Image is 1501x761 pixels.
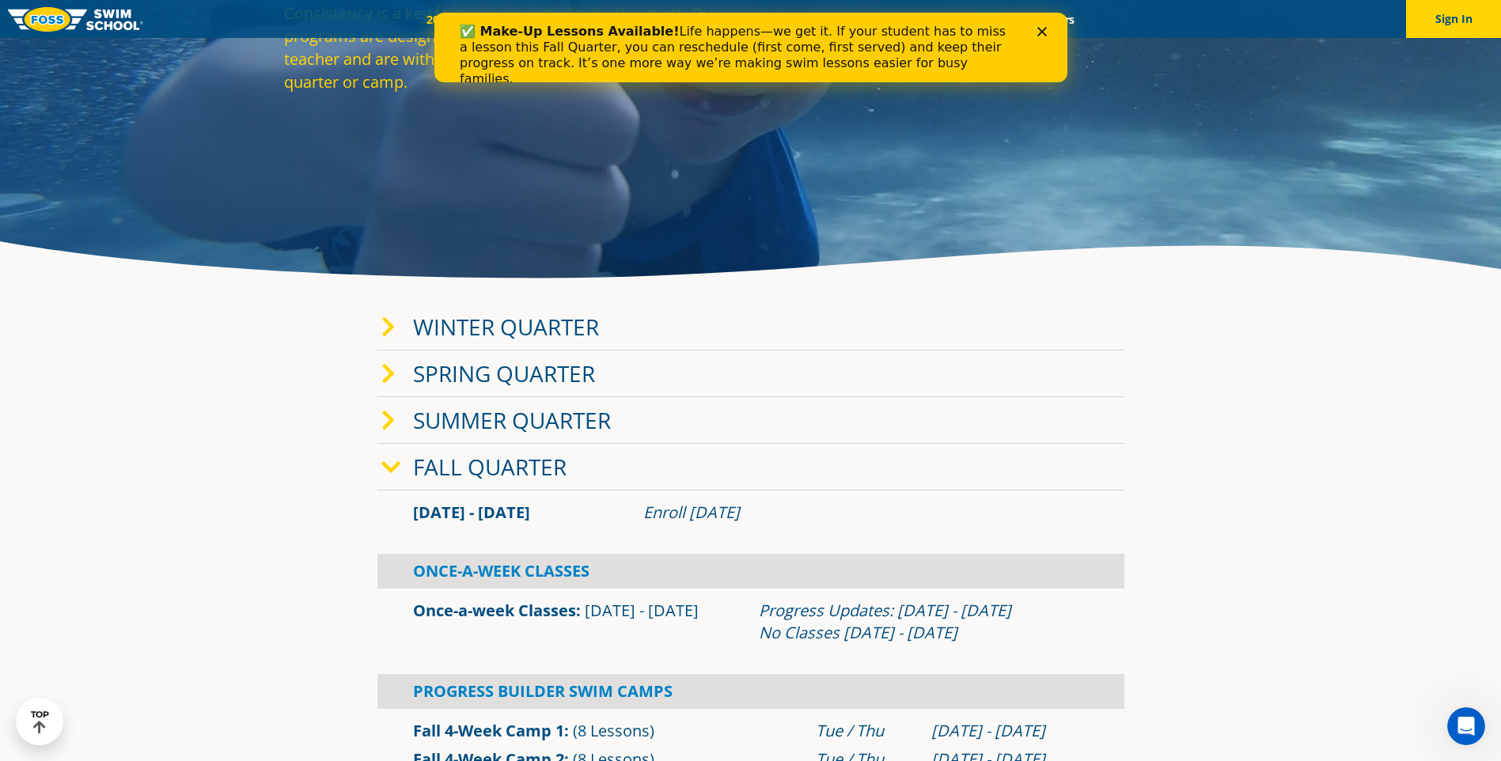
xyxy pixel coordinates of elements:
[25,11,244,26] b: ✅ Make-Up Lessons Available!
[759,600,1089,644] div: Progress Updates: [DATE] - [DATE] No Classes [DATE] - [DATE]
[1022,12,1088,27] a: Careers
[603,14,619,24] div: Close
[972,12,1022,27] a: Blog
[413,12,512,27] a: 2025 Calendar
[31,710,49,734] div: TOP
[512,12,578,27] a: Schools
[8,7,143,32] img: FOSS Swim School Logo
[805,12,973,27] a: Swim Like [PERSON_NAME]
[578,12,717,27] a: Swim Path® Program
[284,2,743,93] p: Consistency is a key factor in your child's development. Our programs are designed for students t...
[434,13,1067,82] iframe: Intercom live chat banner
[413,502,530,523] span: [DATE] - [DATE]
[377,554,1124,589] div: Once-A-Week Classes
[413,720,564,741] a: Fall 4-Week Camp 1
[377,674,1124,709] div: Progress Builder Swim Camps
[413,358,595,388] a: Spring Quarter
[643,502,1089,524] div: Enroll [DATE]
[1447,707,1485,745] iframe: Intercom live chat
[25,11,582,74] div: Life happens—we get it. If your student has to miss a lesson this Fall Quarter, you can reschedul...
[413,405,611,435] a: Summer Quarter
[931,720,1089,742] div: [DATE] - [DATE]
[573,720,654,741] span: (8 Lessons)
[717,12,805,27] a: About FOSS
[816,720,915,742] div: Tue / Thu
[413,452,567,482] a: Fall Quarter
[585,600,699,621] span: [DATE] - [DATE]
[413,600,576,621] a: Once-a-week Classes
[413,312,599,342] a: Winter Quarter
